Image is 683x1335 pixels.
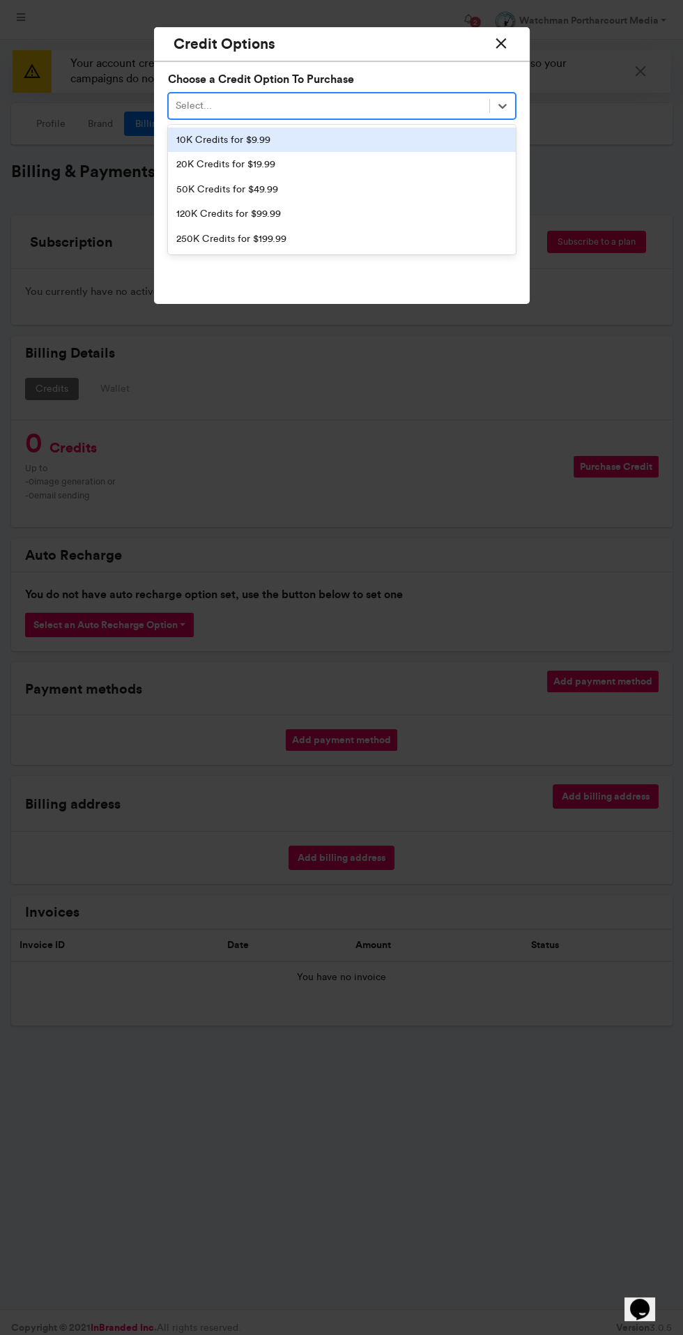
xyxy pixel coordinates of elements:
[624,1279,669,1321] iframe: chat widget
[168,201,516,227] div: 120K Credits for $99.99
[168,152,516,177] div: 20K Credits for $19.99
[168,71,354,86] label: Choose a Credit Option To Purchase
[168,128,516,153] div: 10K Credits for $9.99
[168,177,516,202] div: 50K Credits for $49.99
[176,99,212,113] div: Select...
[174,35,275,52] h4: Credit Options
[168,227,516,252] div: 250K Credits for $199.99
